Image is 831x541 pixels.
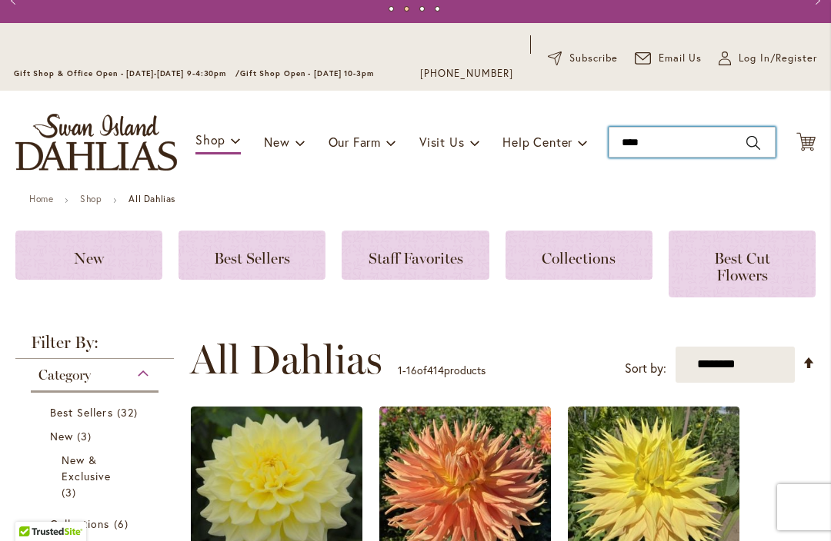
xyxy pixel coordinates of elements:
a: [PHONE_NUMBER] [420,66,513,81]
label: Sort by: [625,354,666,383]
p: - of products [398,358,486,383]
span: All Dahlias [190,337,382,383]
span: Gift Shop & Office Open - [DATE]-[DATE] 9-4:30pm / [14,68,240,78]
span: New [264,134,289,150]
span: Help Center [502,134,572,150]
strong: All Dahlias [128,193,175,204]
a: store logo [15,114,177,171]
a: Staff Favorites [342,231,489,280]
a: Subscribe [548,51,618,66]
iframe: Launch Accessibility Center [12,486,55,529]
a: Best Sellers [179,231,325,280]
a: Collections [50,516,143,532]
strong: Filter By: [15,334,174,359]
a: Home [29,193,53,204]
span: Our Farm [329,134,381,150]
button: 4 of 4 [435,6,440,12]
span: Gift Shop Open - [DATE] 10-3pm [240,68,374,78]
span: New [50,429,73,443]
span: New [74,249,104,267]
span: 1 [398,363,402,377]
span: Best Sellers [214,249,290,267]
button: 1 of 4 [389,6,394,12]
span: Collections [50,516,110,531]
span: 32 [117,404,142,420]
a: Email Us [635,51,703,66]
span: Log In/Register [739,51,817,66]
span: 414 [427,363,444,377]
a: New [15,231,162,280]
a: New &amp; Exclusive [62,452,132,500]
a: Shop [80,193,102,204]
span: Category [38,367,91,383]
span: Staff Favorites [369,249,463,267]
span: Best Cut Flowers [714,249,770,284]
span: 3 [77,428,95,444]
a: Collections [506,231,652,280]
span: Visit Us [419,134,464,150]
a: Best Cut Flowers [669,231,816,297]
span: Subscribe [569,51,618,66]
button: 2 of 4 [404,6,409,12]
a: Best Sellers [50,404,143,420]
span: Email Us [659,51,703,66]
button: 3 of 4 [419,6,425,12]
span: 3 [62,484,80,500]
a: Log In/Register [719,51,817,66]
span: Best Sellers [50,405,113,420]
span: New & Exclusive [62,453,111,483]
span: Shop [195,131,225,148]
span: 16 [406,363,417,377]
a: New [50,428,143,444]
span: Collections [542,249,616,267]
span: 6 [114,516,132,532]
